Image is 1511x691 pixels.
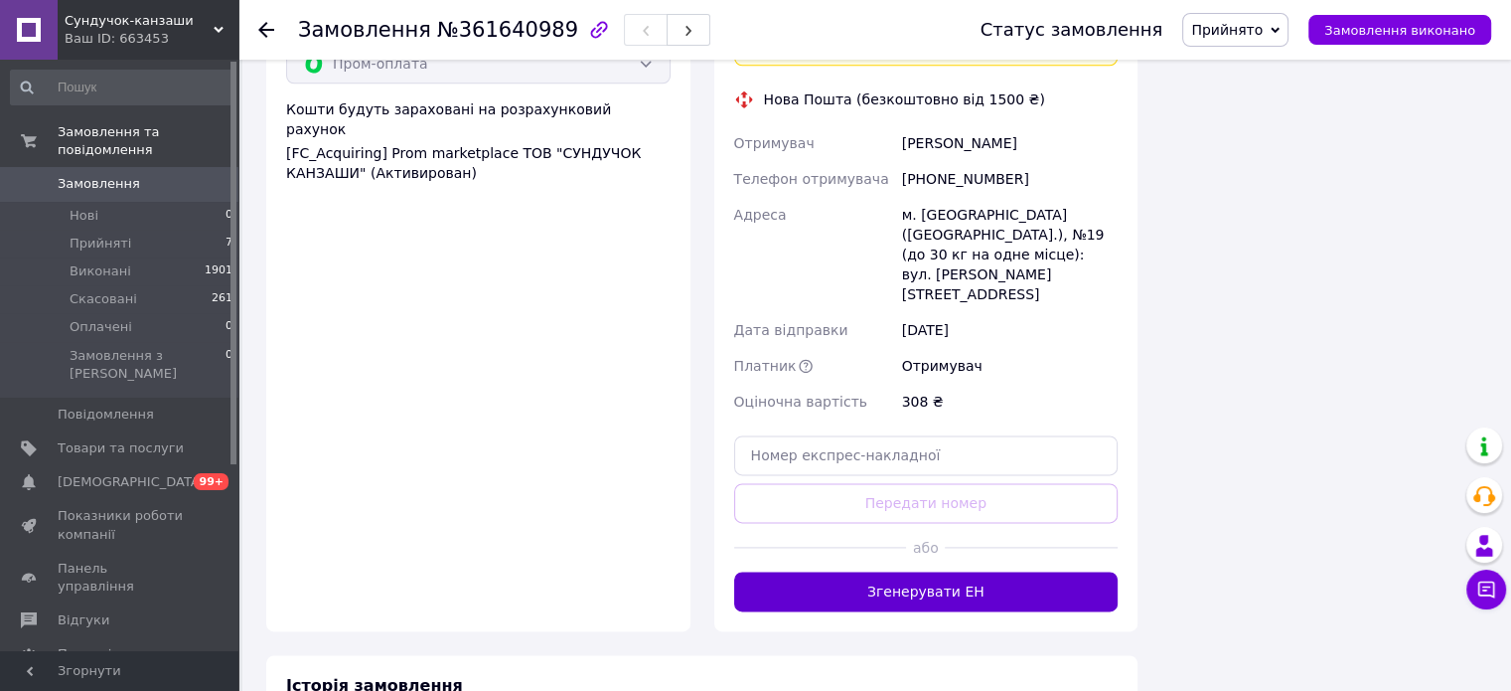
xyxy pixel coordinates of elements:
input: Номер експрес-накладної [734,435,1119,475]
div: Статус замовлення [981,20,1163,40]
span: Дата відправки [734,322,848,338]
span: Повідомлення [58,406,154,424]
span: Замовлення та повідомлення [58,123,238,159]
span: Замовлення з [PERSON_NAME] [70,347,226,383]
span: Відгуки [58,611,109,629]
span: 0 [226,318,232,336]
span: Платник [734,358,797,374]
span: 7 [226,235,232,253]
span: Прийнято [1191,22,1263,38]
span: Замовлення [58,175,140,193]
span: Сундучок-канзаши [65,12,214,30]
span: Телефон отримувача [734,171,889,187]
span: Виконані [70,262,131,280]
span: 0 [226,347,232,383]
button: Згенерувати ЕН [734,572,1119,611]
input: Пошук [10,70,234,105]
span: Оплачені [70,318,132,336]
span: №361640989 [437,18,578,42]
span: 0 [226,207,232,225]
span: Показники роботи компанії [58,507,184,543]
div: [DATE] [898,312,1122,348]
span: 1901 [205,262,232,280]
span: Замовлення виконано [1324,23,1475,38]
span: [DEMOGRAPHIC_DATA] [58,473,205,491]
span: Товари та послуги [58,439,184,457]
span: Отримувач [734,135,815,151]
span: 99+ [194,473,228,490]
div: 308 ₴ [898,384,1122,420]
div: Ваш ID: 663453 [65,30,238,48]
span: Покупці [58,645,111,663]
button: Замовлення виконано [1308,15,1491,45]
span: 261 [212,290,232,308]
button: Чат з покупцем [1466,570,1506,609]
span: Оціночна вартість [734,394,867,410]
div: [PERSON_NAME] [898,125,1122,161]
span: Прийняті [70,235,131,253]
div: Повернутися назад [258,20,274,40]
span: Скасовані [70,290,137,308]
div: Отримувач [898,348,1122,384]
span: Панель управління [58,560,184,596]
div: Кошти будуть зараховані на розрахунковий рахунок [286,99,671,183]
div: [FC_Acquiring] Prom marketplace ТОВ "СУНДУЧОК КАНЗАШИ" (Активирован) [286,143,671,183]
div: м. [GEOGRAPHIC_DATA] ([GEOGRAPHIC_DATA].), №19 (до 30 кг на одне місце): вул. [PERSON_NAME][STREE... [898,197,1122,312]
span: Адреса [734,207,787,223]
div: [PHONE_NUMBER] [898,161,1122,197]
span: Нові [70,207,98,225]
span: або [906,538,945,558]
span: Замовлення [298,18,431,42]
